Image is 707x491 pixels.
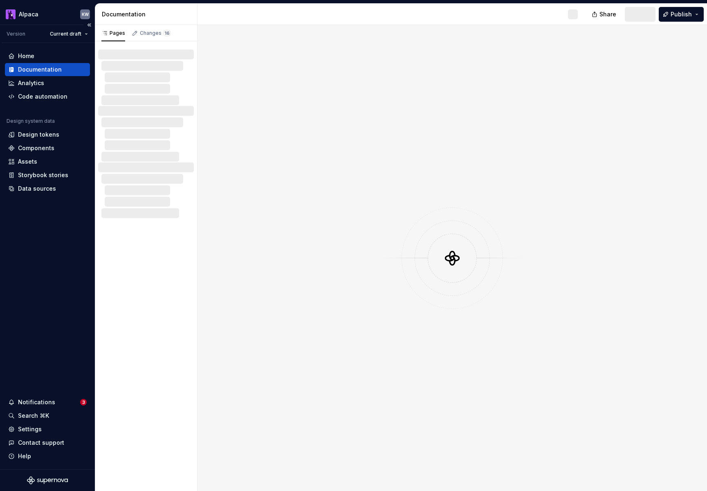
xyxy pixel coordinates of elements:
[2,5,93,23] button: AlpacaKW
[18,52,34,60] div: Home
[5,182,90,195] a: Data sources
[588,7,622,22] button: Share
[18,439,64,447] div: Contact support
[18,452,31,460] div: Help
[18,171,68,179] div: Storybook stories
[7,118,55,124] div: Design system data
[46,28,92,40] button: Current draft
[5,128,90,141] a: Design tokens
[18,144,54,152] div: Components
[6,9,16,19] img: 003f14f4-5683-479b-9942-563e216bc167.png
[5,436,90,449] button: Contact support
[50,31,81,37] span: Current draft
[5,142,90,155] a: Components
[18,92,67,101] div: Code automation
[5,63,90,76] a: Documentation
[18,131,59,139] div: Design tokens
[101,30,125,36] div: Pages
[18,398,55,406] div: Notifications
[7,31,25,37] div: Version
[18,79,44,87] div: Analytics
[659,7,704,22] button: Publish
[83,19,95,31] button: Collapse sidebar
[27,476,68,484] svg: Supernova Logo
[671,10,692,18] span: Publish
[5,396,90,409] button: Notifications3
[5,90,90,103] a: Code automation
[19,10,38,18] div: Alpaca
[5,169,90,182] a: Storybook stories
[5,50,90,63] a: Home
[18,412,49,420] div: Search ⌘K
[5,409,90,422] button: Search ⌘K
[599,10,616,18] span: Share
[80,399,87,405] span: 3
[5,155,90,168] a: Assets
[5,450,90,463] button: Help
[140,30,171,36] div: Changes
[102,10,194,18] div: Documentation
[163,30,171,36] span: 16
[82,11,89,18] div: KW
[5,77,90,90] a: Analytics
[18,425,42,433] div: Settings
[5,423,90,436] a: Settings
[18,158,37,166] div: Assets
[18,185,56,193] div: Data sources
[18,65,62,74] div: Documentation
